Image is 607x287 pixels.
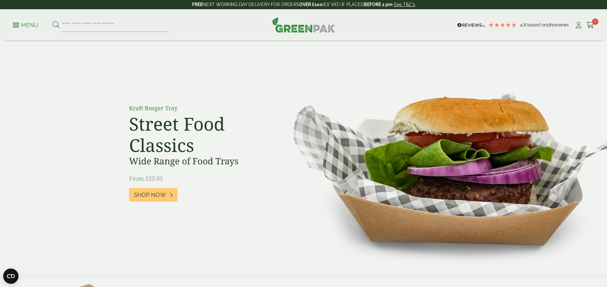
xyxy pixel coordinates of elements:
p: Kraft Burger Tray [129,104,272,112]
strong: FREE [192,2,203,7]
i: My Account [574,22,582,28]
button: Open CMP widget [3,269,18,284]
p: Menu [13,21,39,29]
span: From £23.05 [129,175,163,182]
div: 4.78 Stars [488,22,517,28]
img: Street Food Classics [273,41,607,273]
i: Cart [586,22,594,28]
span: reviews [553,22,569,27]
h2: Street Food Classics [129,113,272,156]
a: Menu [13,21,39,28]
span: Shop Now [134,191,166,198]
h3: Wide Range of Food Trays [129,156,272,167]
img: GreenPak Supplies [272,17,335,32]
a: Shop Now [129,188,177,202]
strong: OVER £100 [299,2,322,7]
img: REVIEWS.io [457,23,485,27]
a: 0 [586,20,594,30]
span: 0 [592,18,598,25]
a: See T&C's [394,2,415,7]
span: 4.8 [520,22,527,27]
span: Based on [527,22,547,27]
strong: BEFORE 2 pm [364,2,393,7]
span: 181 [547,22,553,27]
